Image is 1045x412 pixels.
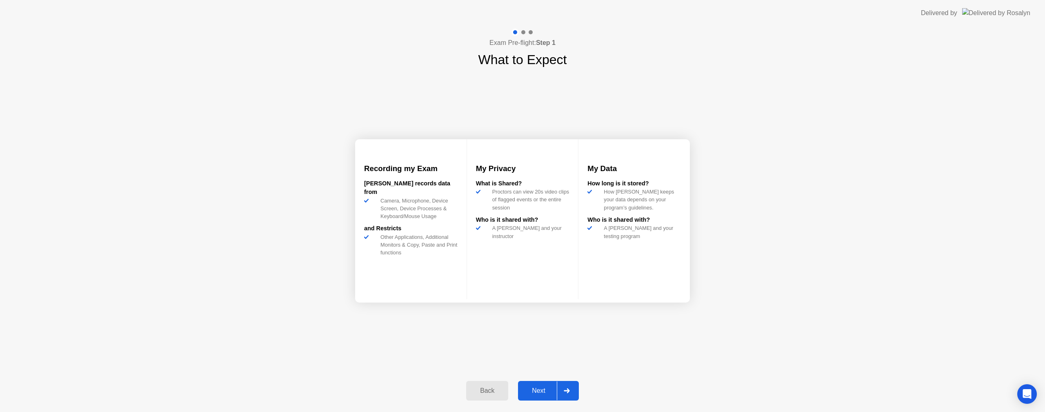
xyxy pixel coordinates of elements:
h1: What to Expect [478,50,567,69]
div: Proctors can view 20s video clips of flagged events or the entire session [489,188,569,212]
div: A [PERSON_NAME] and your instructor [489,224,569,240]
button: Back [466,381,508,401]
div: Other Applications, Additional Monitors & Copy, Paste and Print functions [377,233,458,257]
div: How [PERSON_NAME] keeps your data depends on your program’s guidelines. [600,188,681,212]
div: and Restricts [364,224,458,233]
h3: My Data [587,163,681,174]
h3: Recording my Exam [364,163,458,174]
div: What is Shared? [476,179,569,188]
div: Open Intercom Messenger [1017,384,1037,404]
div: Camera, Microphone, Device Screen, Device Processes & Keyboard/Mouse Usage [377,197,458,220]
img: Delivered by Rosalyn [962,8,1030,18]
div: Who is it shared with? [587,216,681,225]
div: How long is it stored? [587,179,681,188]
h4: Exam Pre-flight: [489,38,556,48]
div: Delivered by [921,8,957,18]
h3: My Privacy [476,163,569,174]
div: Who is it shared with? [476,216,569,225]
div: Next [520,387,557,394]
div: A [PERSON_NAME] and your testing program [600,224,681,240]
div: [PERSON_NAME] records data from [364,179,458,197]
div: Back [469,387,506,394]
b: Step 1 [536,39,556,46]
button: Next [518,381,579,401]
